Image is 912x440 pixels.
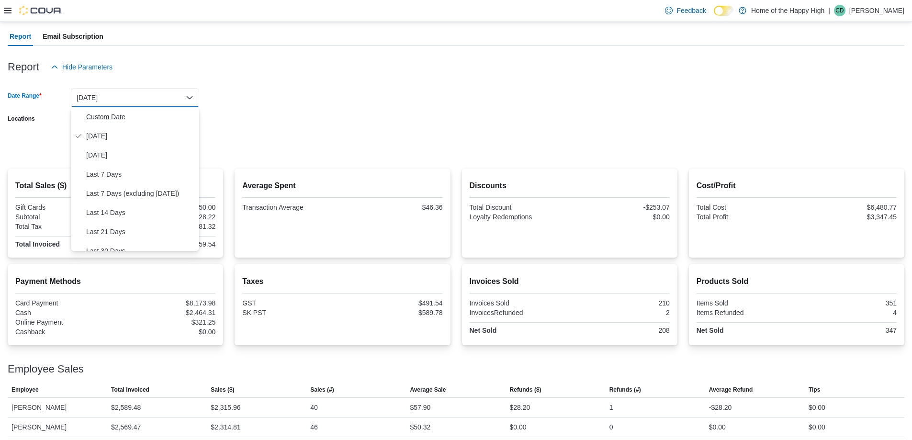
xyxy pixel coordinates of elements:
[15,240,60,248] strong: Total Invoiced
[470,203,568,211] div: Total Discount
[19,6,62,15] img: Cova
[470,309,568,316] div: InvoicesRefunded
[8,363,84,375] h3: Employee Sales
[410,386,446,394] span: Average Sale
[15,318,113,326] div: Online Payment
[8,398,107,417] div: [PERSON_NAME]
[410,421,430,433] div: $50.32
[751,5,824,16] p: Home of the Happy High
[71,107,199,251] div: Select listbox
[609,402,613,413] div: 1
[8,417,107,437] div: [PERSON_NAME]
[572,213,670,221] div: $0.00
[510,421,527,433] div: $0.00
[799,309,897,316] div: 4
[8,92,42,100] label: Date Range
[86,207,195,218] span: Last 14 Days
[470,299,568,307] div: Invoices Sold
[709,386,753,394] span: Average Refund
[809,402,825,413] div: $0.00
[211,386,234,394] span: Sales ($)
[470,327,497,334] strong: Net Sold
[15,203,113,211] div: Gift Cards
[572,203,670,211] div: -$253.07
[211,421,240,433] div: $2,314.81
[242,309,340,316] div: SK PST
[470,213,568,221] div: Loyalty Redemptions
[835,5,844,16] span: CD
[310,421,318,433] div: 46
[661,1,709,20] a: Feedback
[572,309,670,316] div: 2
[47,57,116,77] button: Hide Parameters
[799,203,897,211] div: $6,480.77
[15,276,215,287] h2: Payment Methods
[117,318,215,326] div: $321.25
[799,299,897,307] div: 351
[86,188,195,199] span: Last 7 Days (excluding [DATE])
[697,180,897,192] h2: Cost/Profit
[111,386,149,394] span: Total Invoiced
[799,327,897,334] div: 347
[15,223,113,230] div: Total Tax
[15,299,113,307] div: Card Payment
[809,386,820,394] span: Tips
[117,309,215,316] div: $2,464.31
[344,299,442,307] div: $491.54
[117,328,215,336] div: $0.00
[344,203,442,211] div: $46.36
[111,402,141,413] div: $2,589.48
[697,327,724,334] strong: Net Sold
[310,402,318,413] div: 40
[71,88,199,107] button: [DATE]
[344,309,442,316] div: $589.78
[15,180,215,192] h2: Total Sales ($)
[714,6,734,16] input: Dark Mode
[709,402,732,413] div: -$28.20
[697,213,795,221] div: Total Profit
[828,5,830,16] p: |
[242,180,442,192] h2: Average Spent
[86,169,195,180] span: Last 7 Days
[470,276,670,287] h2: Invoices Sold
[8,115,35,123] label: Locations
[10,27,31,46] span: Report
[242,276,442,287] h2: Taxes
[242,299,340,307] div: GST
[86,111,195,123] span: Custom Date
[609,386,641,394] span: Refunds (#)
[572,327,670,334] div: 208
[697,203,795,211] div: Total Cost
[834,5,845,16] div: Cyndi Dyck
[242,203,340,211] div: Transaction Average
[15,213,113,221] div: Subtotal
[510,402,530,413] div: $28.20
[697,309,795,316] div: Items Refunded
[799,213,897,221] div: $3,347.45
[470,180,670,192] h2: Discounts
[510,386,541,394] span: Refunds ($)
[609,421,613,433] div: 0
[310,386,334,394] span: Sales (#)
[697,299,795,307] div: Items Sold
[15,328,113,336] div: Cashback
[211,402,240,413] div: $2,315.96
[849,5,904,16] p: [PERSON_NAME]
[111,421,141,433] div: $2,569.47
[86,149,195,161] span: [DATE]
[697,276,897,287] h2: Products Sold
[709,421,726,433] div: $0.00
[8,61,39,73] h3: Report
[62,62,113,72] span: Hide Parameters
[86,130,195,142] span: [DATE]
[410,402,430,413] div: $57.90
[117,299,215,307] div: $8,173.98
[86,245,195,257] span: Last 30 Days
[676,6,706,15] span: Feedback
[572,299,670,307] div: 210
[86,226,195,237] span: Last 21 Days
[15,309,113,316] div: Cash
[11,386,39,394] span: Employee
[43,27,103,46] span: Email Subscription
